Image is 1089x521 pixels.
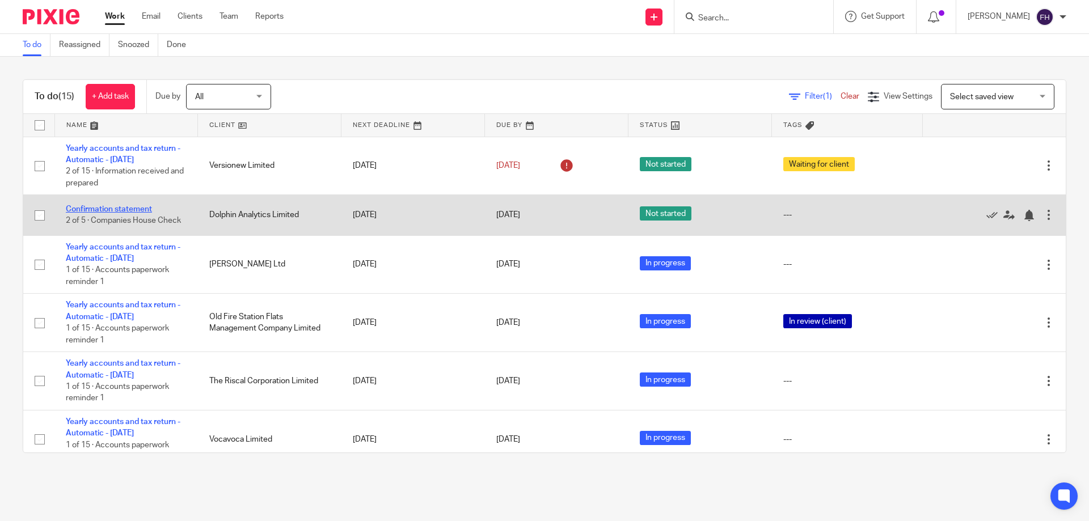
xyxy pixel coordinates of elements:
span: All [195,93,204,101]
td: Old Fire Station Flats Management Company Limited [198,294,341,352]
a: Yearly accounts and tax return - Automatic - [DATE] [66,145,180,164]
a: Snoozed [118,34,158,56]
a: Mark as done [986,209,1003,221]
span: [DATE] [496,211,520,219]
span: In review (client) [783,314,852,328]
a: Yearly accounts and tax return - Automatic - [DATE] [66,243,180,262]
span: 1 of 15 · Accounts paperwork reminder 1 [66,324,169,344]
td: The Riscal Corporation Limited [198,352,341,410]
div: --- [783,375,911,387]
div: --- [783,259,911,270]
p: [PERSON_NAME] [968,11,1030,22]
span: In progress [640,372,691,387]
p: Due by [155,91,180,102]
a: Yearly accounts and tax return - Automatic - [DATE] [66,301,180,320]
a: Work [105,11,125,22]
span: Not started [640,206,691,221]
a: Done [167,34,195,56]
span: 1 of 15 · Accounts paperwork reminder 1 [66,383,169,403]
span: [DATE] [496,261,520,269]
a: Yearly accounts and tax return - Automatic - [DATE] [66,359,180,379]
a: Reassigned [59,34,109,56]
span: View Settings [884,92,932,100]
h1: To do [35,91,74,103]
td: [PERSON_NAME] Ltd [198,235,341,294]
img: svg%3E [1036,8,1054,26]
td: [DATE] [341,235,485,294]
span: (15) [58,92,74,101]
td: [DATE] [341,410,485,469]
span: Select saved view [950,93,1014,101]
span: Not started [640,157,691,171]
img: Pixie [23,9,79,24]
span: Get Support [861,12,905,20]
span: [DATE] [496,377,520,385]
td: [DATE] [341,137,485,195]
span: (1) [823,92,832,100]
td: [DATE] [341,195,485,235]
span: Tags [783,122,803,128]
span: In progress [640,431,691,445]
input: Search [697,14,799,24]
span: [DATE] [496,162,520,170]
span: [DATE] [496,435,520,443]
a: Clear [841,92,859,100]
span: 2 of 5 · Companies House Check [66,217,181,225]
span: 2 of 15 · Information received and prepared [66,167,184,187]
span: 1 of 15 · Accounts paperwork reminder 1 [66,266,169,286]
span: In progress [640,314,691,328]
a: Clients [178,11,202,22]
td: Versionew Limited [198,137,341,195]
a: To do [23,34,50,56]
td: [DATE] [341,352,485,410]
a: Email [142,11,161,22]
td: [DATE] [341,294,485,352]
a: Team [220,11,238,22]
a: Confirmation statement [66,205,152,213]
span: Waiting for client [783,157,855,171]
td: Vocavoca Limited [198,410,341,469]
span: 1 of 15 · Accounts paperwork reminder 1 [66,441,169,461]
div: --- [783,209,911,221]
a: + Add task [86,84,135,109]
a: Yearly accounts and tax return - Automatic - [DATE] [66,418,180,437]
span: [DATE] [496,319,520,327]
td: Dolphin Analytics Limited [198,195,341,235]
span: Filter [805,92,841,100]
a: Reports [255,11,284,22]
span: In progress [640,256,691,270]
div: --- [783,434,911,445]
